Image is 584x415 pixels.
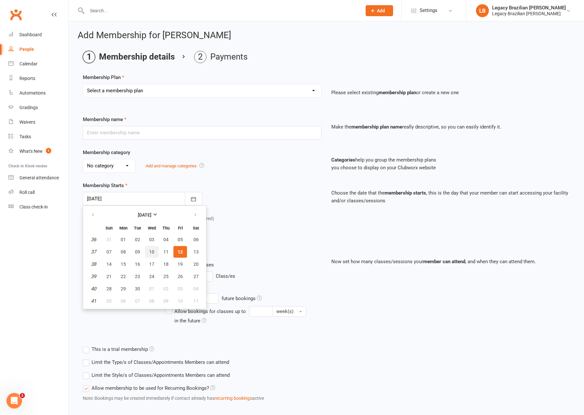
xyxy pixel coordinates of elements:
[135,249,140,254] span: 09
[19,105,38,110] div: Gradings
[138,212,151,218] strong: [DATE]
[178,249,183,254] span: 12
[178,237,183,242] span: 05
[193,226,199,230] small: Saturday
[19,76,35,81] div: Reports
[193,237,199,242] span: 06
[78,293,161,301] div: Limit advanced bookings?
[131,246,144,258] button: 09
[8,115,68,129] a: Waivers
[46,148,51,153] span: 1
[83,358,229,366] label: Limit the Type/s of Classes/Appointments Members can attend
[83,126,322,140] input: Enter membership name
[19,61,38,66] div: Calendar
[159,271,173,282] button: 25
[19,47,34,52] div: People
[331,123,570,131] p: Make the really descriptive, so you can easily identify it.
[272,306,306,317] button: Allow bookings for classes up to in the future
[8,185,68,200] a: Roll call
[195,293,218,304] input: At mostfuture bookings
[162,226,170,230] small: Thursday
[194,51,248,63] li: Payments
[173,234,187,245] button: 05
[492,11,566,17] div: Legacy Brazilian [PERSON_NAME]
[174,308,246,315] div: Allow bookings for classes up to
[188,234,204,245] button: 06
[420,3,437,18] span: Settings
[193,298,199,304] span: 11
[163,249,169,254] span: 11
[351,124,402,130] strong: membership plan name
[188,283,204,295] button: 04
[106,249,112,254] span: 07
[145,246,159,258] button: 10
[163,237,169,242] span: 04
[163,298,169,304] span: 09
[163,286,169,291] span: 02
[145,295,159,307] button: 08
[492,5,566,11] div: Legacy Brazilian [PERSON_NAME]
[91,261,96,267] em: 38
[91,237,96,242] em: 36
[78,261,161,268] div: Member Can Attend
[19,90,46,95] div: Automations
[188,271,204,282] button: 27
[19,119,35,125] div: Waivers
[116,246,130,258] button: 08
[135,237,140,242] span: 02
[193,286,199,291] span: 04
[106,237,112,242] span: 31
[121,262,126,267] span: 15
[6,393,22,409] iframe: Intercom live chat
[222,295,262,302] div: future bookings
[131,283,144,295] button: 30
[377,8,385,13] span: Add
[8,86,68,100] a: Automations
[102,258,116,270] button: 14
[102,271,116,282] button: 21
[83,384,215,392] label: Allow membership to be used for Recurring Bookings?
[105,226,113,230] small: Sunday
[121,286,126,291] span: 29
[116,271,130,282] button: 22
[121,237,126,242] span: 01
[193,274,199,279] span: 27
[8,200,68,214] a: Class kiosk mode
[8,129,68,144] a: Tasks
[178,226,183,230] small: Friday
[276,308,293,314] span: week(s)
[102,234,116,245] button: 31
[83,116,127,123] label: Membership name
[106,262,112,267] span: 14
[8,57,68,71] a: Calendar
[91,298,96,304] em: 41
[91,286,96,292] em: 40
[331,156,570,172] p: help you group the membership plans you choose to display on your Clubworx website
[188,295,204,307] button: 11
[159,246,173,258] button: 11
[159,234,173,245] button: 04
[173,295,187,307] button: 10
[116,295,130,307] button: 06
[91,249,96,255] em: 37
[121,298,126,304] span: 06
[146,163,197,168] a: Add and manage categories
[121,249,126,254] span: 08
[106,274,112,279] span: 21
[106,286,112,291] span: 28
[8,6,24,23] a: Clubworx
[102,295,116,307] button: 05
[85,6,357,15] input: Search...
[135,274,140,279] span: 23
[83,371,230,379] label: Limit the Style/s of Classes/Appointments Members can attend
[131,234,144,245] button: 02
[131,295,144,307] button: 07
[331,157,355,163] strong: Categories
[106,298,112,304] span: 05
[173,283,187,295] button: 03
[83,182,127,189] label: Membership Starts
[19,149,43,154] div: What's New
[134,226,141,230] small: Tuesday
[249,306,272,317] input: Allow bookings for classes up to week(s) in the future
[116,234,130,245] button: 01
